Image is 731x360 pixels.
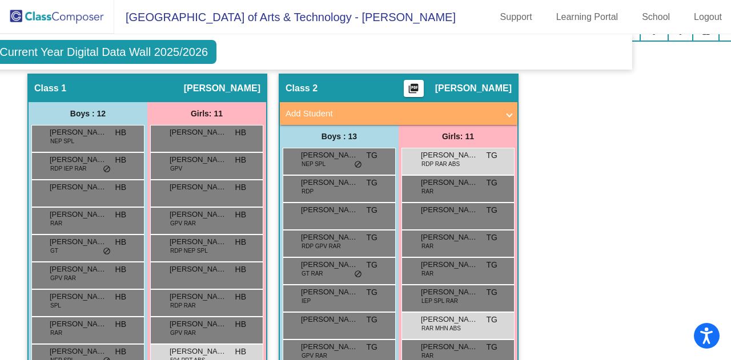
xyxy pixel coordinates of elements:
span: TG [367,149,377,161]
span: [PERSON_NAME] [50,346,107,357]
span: TG [487,341,497,353]
span: TG [367,314,377,326]
span: [PERSON_NAME] [170,154,227,165]
span: TG [487,149,497,161]
span: HB [115,236,126,248]
div: Girls: 11 [147,102,266,125]
span: [PERSON_NAME] [50,181,107,193]
span: RDP NEP SPL [170,246,208,255]
span: [PERSON_NAME] [170,127,227,138]
span: [PERSON_NAME] [421,286,478,298]
span: TG [487,177,497,189]
span: RDP RAR [170,301,196,310]
span: [PERSON_NAME] [301,286,358,298]
span: RAR [50,219,62,228]
span: [PERSON_NAME] [170,181,227,193]
span: IEP [302,297,311,305]
span: TG [367,204,377,216]
span: HB [115,154,126,166]
span: TG [367,177,377,189]
span: [PERSON_NAME] [421,232,478,243]
span: RAR [421,242,433,250]
span: GPV RAR [170,329,196,337]
span: SPL [50,301,61,310]
span: RAR [421,187,433,196]
span: NEP SPL [50,137,74,145]
span: [PERSON_NAME] [301,259,358,270]
span: [PERSON_NAME] [PERSON_NAME] [301,204,358,216]
span: GPV RAR [170,219,196,228]
span: [PERSON_NAME] [PERSON_NAME] [50,264,107,275]
span: [PERSON_NAME] [421,149,478,161]
span: TG [487,204,497,216]
span: HB [235,291,246,303]
span: [PERSON_NAME] [170,236,227,248]
span: [PERSON_NAME] [50,154,107,165]
div: Boys : 13 [280,125,399,148]
span: TG [367,286,377,298]
span: TG [487,259,497,271]
span: TG [487,232,497,244]
span: HB [115,318,126,330]
button: Print Students Details [404,80,424,97]
span: [PERSON_NAME] [50,318,107,330]
span: RAR [421,269,433,278]
span: [PERSON_NAME] [421,177,478,188]
span: [PERSON_NAME] [170,209,227,220]
span: HB [235,181,246,193]
span: HB [235,127,246,139]
span: RAR [50,329,62,337]
span: [PERSON_NAME] [301,232,358,243]
span: HB [115,209,126,221]
span: [PERSON_NAME] [421,314,478,325]
span: [PERSON_NAME] [301,341,358,353]
span: [PERSON_NAME] [421,341,478,353]
span: HB [115,181,126,193]
span: RDP IEP RAR [50,164,87,173]
span: GPV RAR [50,274,76,282]
span: [PERSON_NAME] [301,149,358,161]
span: HB [235,154,246,166]
mat-icon: picture_as_pdf [407,83,420,99]
div: Boys : 12 [29,102,147,125]
span: RDP [302,187,314,196]
span: RDP GPV RAR [302,242,341,250]
span: [PERSON_NAME] [50,209,107,220]
span: [PERSON_NAME] [421,259,478,270]
span: HB [235,264,246,276]
a: Support [491,8,541,26]
span: RAR MHN ABS [421,324,461,333]
span: do_not_disturb_alt [103,165,111,174]
div: Girls: 11 [399,125,517,148]
span: [GEOGRAPHIC_DATA] of Arts & Technology - [PERSON_NAME] [114,8,456,26]
span: LEP SPL RAR [421,297,458,305]
span: HB [115,346,126,358]
span: TG [367,341,377,353]
span: Class 1 [34,83,66,94]
span: [PERSON_NAME] [50,291,107,302]
span: [PERSON_NAME] [170,264,227,275]
span: GPV RAR [302,351,327,360]
span: [PERSON_NAME] [421,204,478,216]
span: [PERSON_NAME] [170,291,227,302]
span: do_not_disturb_alt [354,270,362,279]
mat-panel-title: Add Student [286,107,498,120]
span: [PERSON_NAME] [170,346,227,357]
span: HB [115,291,126,303]
span: TG [487,314,497,326]
a: Logout [685,8,731,26]
a: School [633,8,679,26]
span: NEP SPL [302,160,326,168]
span: TG [367,259,377,271]
span: [PERSON_NAME] [170,318,227,330]
span: HB [235,236,246,248]
span: [PERSON_NAME] [301,314,358,325]
span: GPV [170,164,182,173]
span: Class 2 [286,83,318,94]
mat-expansion-panel-header: Add Student [280,102,517,125]
span: HB [235,318,246,330]
span: [PERSON_NAME] [50,127,107,138]
span: HB [235,346,246,358]
span: TG [487,286,497,298]
a: Learning Portal [547,8,628,26]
